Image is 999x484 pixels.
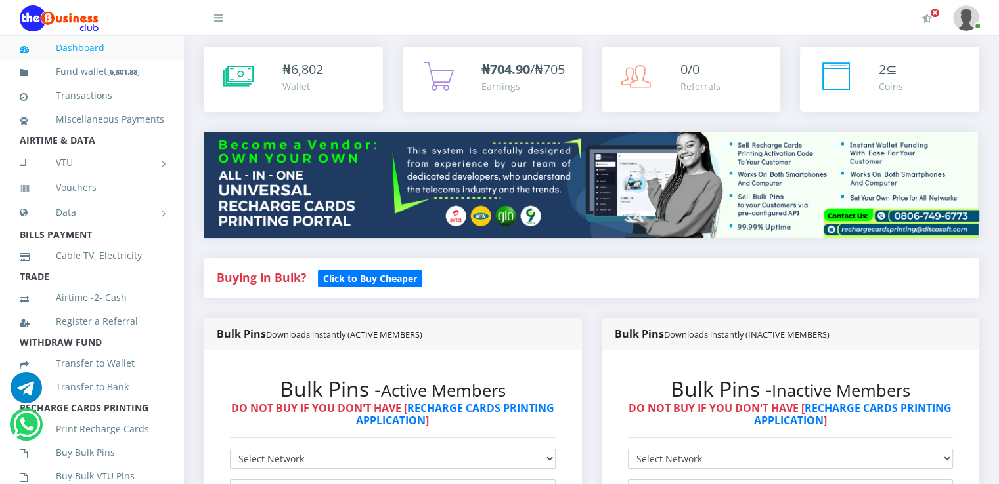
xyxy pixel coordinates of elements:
img: multitenant_rcp.png [204,132,979,238]
a: Transfer to Bank [20,372,164,402]
a: Register a Referral [20,306,164,336]
strong: Buying in Bulk? [217,270,306,285]
small: Downloads instantly (ACTIVE MEMBERS) [266,329,422,340]
a: ₦704.90/₦705 Earnings [403,47,582,112]
a: Buy Bulk Pins [20,437,164,468]
div: Earnings [481,79,565,93]
div: ⊆ [879,60,903,79]
span: /₦705 [481,60,565,78]
h2: Bulk Pins - [230,376,556,401]
a: Transfer to Wallet [20,348,164,378]
img: Logo [20,5,99,31]
a: Chat for support [13,418,40,440]
a: VTU [20,146,164,179]
div: Referrals [680,79,721,93]
span: 6,802 [291,60,323,78]
span: Activate Your Membership [930,8,940,18]
a: Miscellaneous Payments [20,104,164,134]
a: Airtime -2- Cash [20,283,164,313]
a: Vouchers [20,172,164,203]
a: ₦6,802 Wallet [204,47,383,112]
div: Coins [879,79,903,93]
b: ₦704.90 [481,60,530,78]
strong: DO NOT BUY IF YOU DON'T HAVE [ ] [629,401,952,428]
a: Transactions [20,81,164,111]
img: User [953,5,979,31]
a: 0/0 Referrals [602,47,781,112]
a: Data [20,196,164,229]
small: Active Members [381,379,506,402]
a: Cable TV, Electricity [20,241,164,271]
div: Wallet [282,79,323,93]
span: 2 [879,60,886,78]
a: Print Recharge Cards [20,414,164,444]
i: Activate Your Membership [922,13,932,24]
div: ₦ [282,60,323,79]
b: Click to Buy Cheaper [323,272,417,285]
small: Downloads instantly (INACTIVE MEMBERS) [664,329,830,340]
a: Click to Buy Cheaper [318,270,422,285]
strong: Bulk Pins [615,327,830,341]
span: 0/0 [680,60,699,78]
a: Chat for support [11,382,42,403]
strong: Bulk Pins [217,327,422,341]
a: Dashboard [20,33,164,63]
small: [ ] [107,67,140,77]
b: 6,801.88 [110,67,137,77]
small: Inactive Members [772,379,910,402]
a: RECHARGE CARDS PRINTING APPLICATION [356,401,554,428]
h2: Bulk Pins - [628,376,954,401]
a: Fund wallet[6,801.88] [20,56,164,87]
a: RECHARGE CARDS PRINTING APPLICATION [754,401,952,428]
strong: DO NOT BUY IF YOU DON'T HAVE [ ] [231,401,554,428]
